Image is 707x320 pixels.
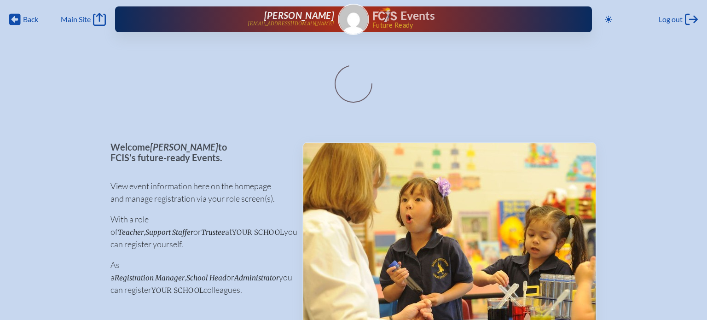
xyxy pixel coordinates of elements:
[110,213,288,250] p: With a role of , or at you can register yourself.
[234,273,279,282] span: Administrator
[115,273,185,282] span: Registration Manager
[110,259,288,296] p: As a , or you can register colleagues.
[23,15,38,24] span: Back
[61,15,91,24] span: Main Site
[372,22,562,29] span: Future Ready
[110,180,288,205] p: View event information here on the homepage and manage registration via your role screen(s).
[145,10,334,29] a: [PERSON_NAME][EMAIL_ADDRESS][DOMAIN_NAME]
[264,10,334,21] span: [PERSON_NAME]
[151,286,203,295] span: your school
[118,228,144,237] span: Teacher
[232,228,284,237] span: your school
[145,228,193,237] span: Support Staffer
[339,5,368,34] img: Gravatar
[150,141,218,152] span: [PERSON_NAME]
[248,21,334,27] p: [EMAIL_ADDRESS][DOMAIN_NAME]
[186,273,226,282] span: School Head
[110,142,288,163] p: Welcome to FCIS’s future-ready Events.
[338,4,369,35] a: Gravatar
[659,15,683,24] span: Log out
[61,13,106,26] a: Main Site
[373,7,562,29] div: FCIS Events — Future ready
[201,228,225,237] span: Trustee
